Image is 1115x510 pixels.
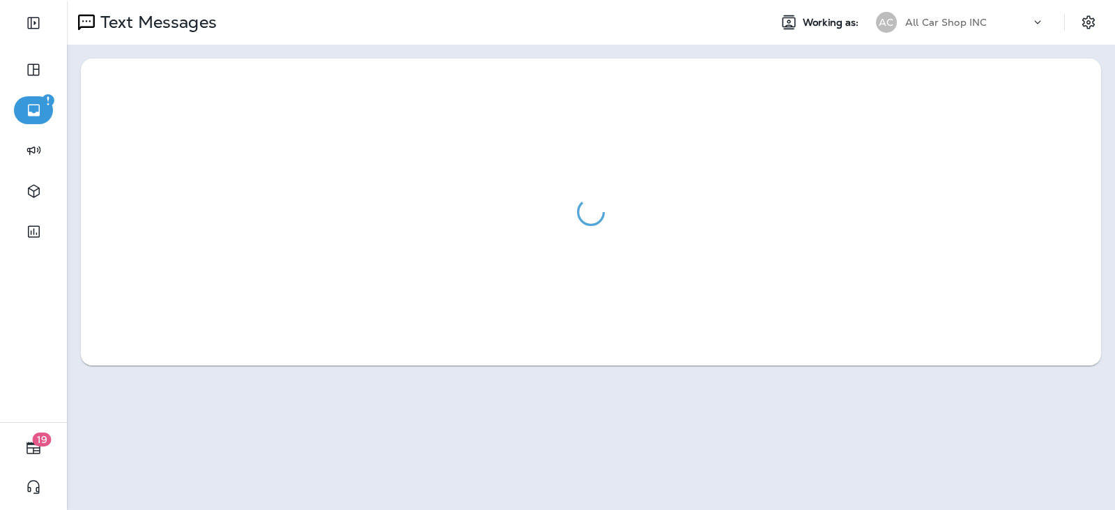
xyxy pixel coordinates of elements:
[803,17,862,29] span: Working as:
[14,9,53,37] button: Expand Sidebar
[33,433,52,447] span: 19
[95,12,217,33] p: Text Messages
[14,434,53,462] button: 19
[1076,10,1101,35] button: Settings
[905,17,987,28] p: All Car Shop INC
[876,12,897,33] div: AC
